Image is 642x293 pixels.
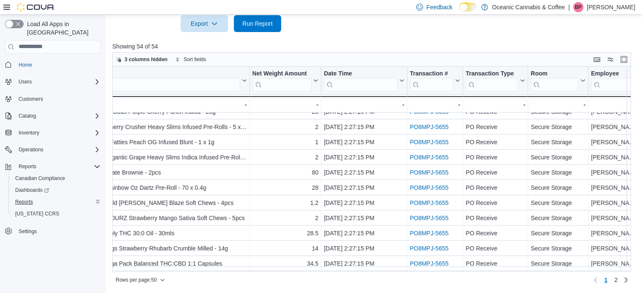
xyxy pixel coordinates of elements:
[591,198,638,208] div: [PERSON_NAME]
[84,258,247,269] div: Tweed Mega Pack Balanced THC:CBD 1:1 Capsules
[324,70,404,91] button: Date Time
[84,213,247,223] div: Spinach SOURZ Strawberry Mango Sativa Soft Chews - 5pcs
[466,122,525,132] div: PO Receive
[601,273,611,287] button: Page 1 of 2
[2,59,104,71] button: Home
[531,99,585,110] div: -
[531,167,585,177] div: Secure Storage
[5,55,100,259] nav: Complex example
[466,70,525,91] button: Transaction Type
[252,258,319,269] div: 34.5
[15,128,100,138] span: Inventory
[591,183,638,193] div: [PERSON_NAME]
[252,167,319,177] div: 80
[19,78,32,85] span: Users
[15,128,43,138] button: Inventory
[84,99,247,110] div: -
[531,70,579,78] div: Room
[492,2,565,12] p: Oceanic Cannabis & Coffee
[604,276,607,284] span: 1
[252,243,319,253] div: 14
[614,276,618,284] span: 2
[410,99,461,110] div: -
[15,77,35,87] button: Users
[2,93,104,105] button: Customers
[531,122,585,132] div: Secure Storage
[252,99,319,110] div: -
[531,198,585,208] div: Secure Storage
[19,96,43,102] span: Customers
[410,70,454,78] div: Transaction #
[531,152,585,162] div: Secure Storage
[601,273,621,287] ul: Pagination for preceding grid
[19,163,36,170] span: Reports
[591,70,638,91] button: Employee
[410,230,449,237] a: PO8MPJ-5655
[621,275,631,285] a: Next page
[15,187,49,194] span: Dashboards
[324,70,397,78] div: Date Time
[84,70,240,78] div: Product
[531,70,585,91] button: Room
[15,226,40,237] a: Settings
[466,258,525,269] div: PO Receive
[84,137,247,147] div: BOXHOT Fatties Peach OG Infused Blunt - 1 x 1g
[19,146,43,153] span: Operations
[466,137,525,147] div: PO Receive
[591,228,638,238] div: [PERSON_NAME]
[172,54,209,65] button: Sort fields
[12,197,36,207] a: Reports
[410,184,449,191] a: PO8MPJ-5655
[252,183,319,193] div: 28
[591,70,631,91] div: Employee
[15,161,100,172] span: Reports
[2,225,104,237] button: Settings
[12,185,100,195] span: Dashboards
[531,228,585,238] div: Secure Storage
[252,213,319,223] div: 2
[15,77,100,87] span: Users
[466,167,525,177] div: PO Receive
[112,275,168,285] button: Rows per page:50
[591,258,638,269] div: [PERSON_NAME]
[84,183,247,193] div: SHRED Rainbow Oz Dartz Pre-Roll - 70 x 0.4g
[611,273,621,287] a: Page 2 of 2
[531,258,585,269] div: Secure Storage
[605,54,615,65] button: Display options
[15,145,47,155] button: Operations
[242,19,273,28] span: Run Report
[410,124,449,130] a: PO8MPJ-5655
[2,110,104,122] button: Catalog
[466,99,525,110] div: -
[591,275,601,285] button: Previous page
[591,99,638,110] div: -
[184,56,206,63] span: Sort fields
[15,145,100,155] span: Operations
[324,152,404,162] div: [DATE] 2:27:15 PM
[84,198,247,208] div: SHRED Wild [PERSON_NAME] Blaze Soft Chews - 4pcs
[2,161,104,172] button: Reports
[410,70,461,91] button: Transaction #
[410,139,449,145] a: PO8MPJ-5655
[15,199,33,205] span: Reports
[84,243,247,253] div: Busted Nugs Strawberry Rhubarb Crumble Milled - 14g
[15,210,59,217] span: [US_STATE] CCRS
[15,94,100,104] span: Customers
[573,2,583,12] div: Brooke Pynn
[84,122,247,132] div: SHRED Cherry Crusher Heavy Slims Infused Pre-Rolls - 5 x 0.4g
[19,113,36,119] span: Catalog
[84,107,247,117] div: Big Bag O' Buds Purple Cherry Punch Indica - 28g
[591,122,638,132] div: [PERSON_NAME]
[426,3,452,11] span: Feedback
[324,70,397,91] div: Date Time
[2,76,104,88] button: Users
[466,107,525,117] div: PO Receive
[466,243,525,253] div: PO Receive
[324,122,404,132] div: [DATE] 2:27:15 PM
[324,213,404,223] div: [DATE] 2:27:15 PM
[84,228,247,238] div: Good Supply THC 30:0 Oil - 30mls
[84,70,240,91] div: Product
[252,122,319,132] div: 2
[19,129,39,136] span: Inventory
[252,70,319,91] button: Net Weight Amount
